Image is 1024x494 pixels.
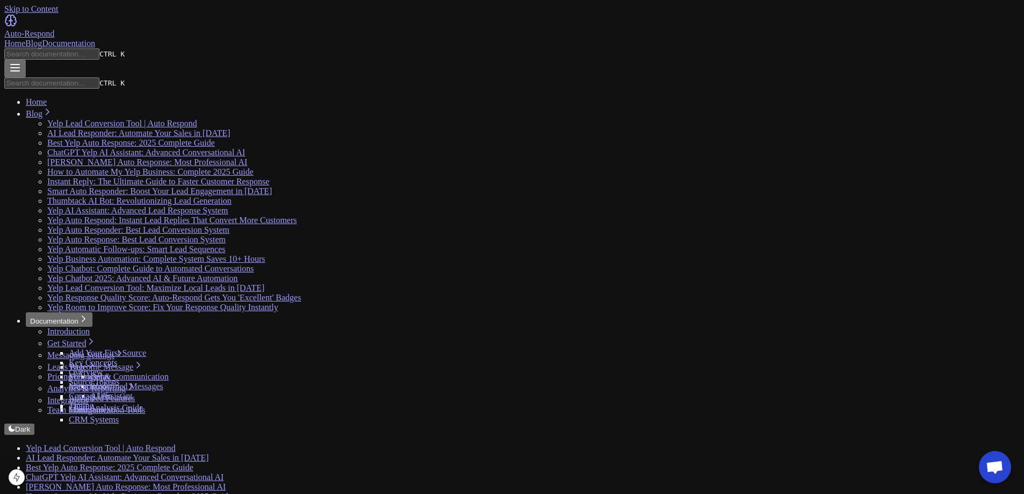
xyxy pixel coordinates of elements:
[47,405,113,414] a: Team Management
[4,4,58,13] a: Skip to Content
[99,79,125,87] kbd: CTRL K
[26,463,194,472] a: Best Yelp Auto Response: 2025 Complete Guide
[47,350,124,360] a: Messaging Settings
[47,396,98,405] a: Integrations
[4,39,25,48] a: Home
[47,216,297,225] a: Yelp Auto Respond: Instant Lead Replies That Convert More Customers
[26,109,52,118] a: Blog
[4,48,99,60] input: Search documentation…
[4,424,34,435] button: Dark
[47,362,96,371] a: Leads Page
[90,382,163,391] a: Predefined Messages
[69,403,143,412] a: Chart Analysis Guide
[4,29,1020,39] div: Auto-Respond
[25,39,42,48] a: Blog
[47,339,96,348] a: Get Started
[47,119,197,128] a: Yelp Lead Conversion Tool | Auto Respond
[47,138,215,147] a: Best Yelp Auto Response: 2025 Complete Guide
[99,50,125,58] kbd: CTRL K
[26,482,226,491] a: [PERSON_NAME] Auto Response: Most Professional AI
[26,472,224,482] a: ChatGPT Yelp AI Assistant: Advanced Conversational AI
[26,312,92,327] button: Documentation
[69,362,143,371] a: Welcome Message
[47,303,278,312] a: Yelp Room to Improve Score: Fix Your Response Quality Instantly
[47,372,72,381] a: Pricing
[26,443,175,453] a: Yelp Lead Conversion Tool | Auto Respond
[47,225,230,234] a: Yelp Auto Responder: Best Lead Conversion System
[26,97,47,106] a: Home
[69,393,135,403] a: Advanced Features
[4,60,26,77] button: Menu
[979,451,1011,483] div: Open chat
[47,274,238,283] a: Yelp Chatbot 2025: Advanced AI & Future Automation
[47,187,272,196] a: Smart Auto Responder: Boost Your Lead Engagement in [DATE]
[47,327,90,336] a: Introduction
[42,39,95,48] a: Documentation
[47,235,226,244] a: Yelp Auto Response: Best Lead Conversion System
[47,245,225,254] a: Yelp Automatic Follow-ups: Smart Lead Sequences
[47,148,245,157] a: ChatGPT Yelp AI Assistant: Advanced Conversational AI
[47,264,254,273] a: Yelp Chatbot: Complete Guide to Automated Conversations
[26,453,209,462] a: AI Lead Responder: Automate Your Sales in [DATE]
[47,196,232,205] a: Thumbtack AI Bot: Revolutionizing Lead Generation
[69,372,169,381] a: Messages & Communication
[4,77,99,89] input: Search documentation…
[47,283,264,292] a: Yelp Lead Conversion Tool: Maximize Local Leads in [DATE]
[47,206,228,215] a: Yelp AI Assistant: Advanced Lead Response System
[47,177,269,186] a: Instant Reply: The Ultimate Guide to Faster Customer Response
[47,167,254,176] a: How to Automate My Yelp Business: Complete 2025 Guide
[69,415,119,424] a: CRM Systems
[47,128,230,138] a: AI Lead Responder: Automate Your Sales in [DATE]
[47,254,265,263] a: Yelp Business Automation: Complete System Saves 10+ Hours
[4,14,1020,39] a: Home page
[47,384,135,393] a: Analytics & Reporting
[47,157,247,167] a: [PERSON_NAME] Auto Response: Most Professional AI
[47,293,301,302] a: Yelp Response Quality Score: Auto-Respond Gets You 'Excellent' Badges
